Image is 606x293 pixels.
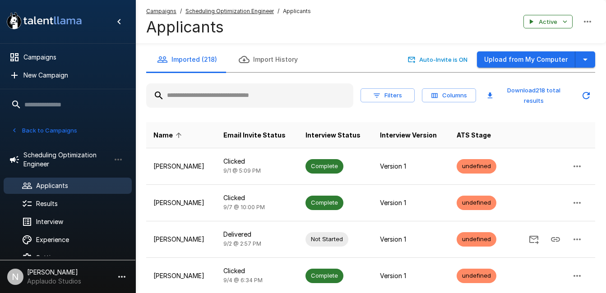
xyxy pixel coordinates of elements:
span: Complete [305,162,343,170]
p: Clicked [223,157,291,166]
span: 9/4 @ 6:34 PM [223,277,263,284]
span: undefined [457,271,496,280]
button: Download218 total results [483,83,574,108]
span: Complete [305,271,343,280]
span: Copy Interview Link [545,235,566,243]
p: [PERSON_NAME] [153,198,209,207]
span: Not Started [305,235,348,243]
span: undefined [457,162,496,170]
button: Columns [422,88,476,102]
p: Clicked [223,193,291,202]
span: undefined [457,235,496,243]
p: Version 1 [380,271,442,280]
button: Updated Today - 3:03 PM [577,87,595,105]
h4: Applicants [146,18,311,37]
span: 9/7 @ 10:00 PM [223,204,265,211]
span: Email Invite Status [223,130,286,141]
span: Interview Version [380,130,437,141]
span: 9/1 @ 5:09 PM [223,167,261,174]
p: [PERSON_NAME] [153,271,209,280]
button: Imported (218) [146,47,228,72]
p: Delivered [223,230,291,239]
button: Auto-Invite is ON [406,53,470,67]
span: Name [153,130,185,141]
u: Campaigns [146,8,176,14]
button: Filters [361,88,415,102]
span: Applicants [283,7,311,16]
span: Complete [305,198,343,207]
p: [PERSON_NAME] [153,235,209,244]
span: / [180,7,182,16]
span: ATS Stage [457,130,491,141]
p: Clicked [223,266,291,275]
span: undefined [457,198,496,207]
span: / [278,7,279,16]
p: Version 1 [380,235,442,244]
span: Send Invitation [523,235,545,243]
p: Version 1 [380,162,442,171]
button: Active [523,15,573,29]
p: Version 1 [380,198,442,207]
u: Scheduling Optimization Engineer [185,8,274,14]
p: [PERSON_NAME] [153,162,209,171]
button: Upload from My Computer [477,51,575,68]
span: 9/2 @ 2:57 PM [223,240,261,247]
span: Interview Status [305,130,361,141]
button: Import History [228,47,309,72]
